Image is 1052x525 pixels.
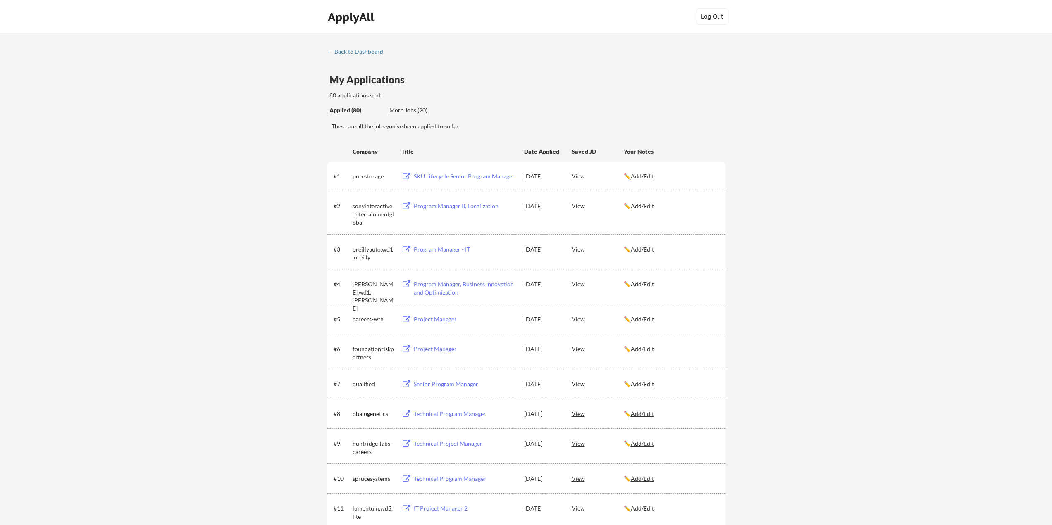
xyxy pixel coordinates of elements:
div: ✏️ [624,475,718,483]
div: [DATE] [524,410,561,418]
div: #6 [334,345,350,353]
div: #1 [334,172,350,181]
div: [DATE] [524,475,561,483]
div: Project Manager [414,345,516,353]
div: [DATE] [524,439,561,448]
div: [DATE] [524,172,561,181]
div: ← Back to Dashboard [327,49,389,55]
div: [DATE] [524,315,561,323]
u: Add/Edit [631,345,654,352]
div: View [572,198,624,213]
div: Company [353,147,394,156]
div: ✏️ [624,345,718,353]
div: Technical Program Manager [414,410,516,418]
div: [DATE] [524,202,561,210]
div: ApplyAll [328,10,377,24]
div: ✏️ [624,504,718,513]
div: Program Manager II, Localization [414,202,516,210]
div: View [572,471,624,486]
div: ✏️ [624,172,718,181]
div: Saved JD [572,144,624,159]
div: Title [401,147,516,156]
div: Project Manager [414,315,516,323]
div: View [572,341,624,356]
div: SKU Lifecycle Senior Program Manager [414,172,516,181]
div: Senior Program Manager [414,380,516,388]
u: Add/Edit [631,173,654,180]
div: #9 [334,439,350,448]
div: #7 [334,380,350,388]
div: View [572,376,624,391]
div: foundationriskpartners [353,345,394,361]
div: #11 [334,504,350,513]
div: 80 applications sent [329,91,489,100]
div: View [572,436,624,451]
div: #4 [334,280,350,288]
u: Add/Edit [631,380,654,387]
div: ✏️ [624,202,718,210]
div: View [572,276,624,291]
div: #5 [334,315,350,323]
div: lumentum.wd5.lite [353,504,394,520]
div: ✏️ [624,439,718,448]
u: Add/Edit [631,505,654,512]
div: View [572,169,624,183]
div: View [572,311,624,326]
div: View [572,406,624,421]
div: My Applications [329,75,411,85]
div: Program Manager - IT [414,245,516,254]
div: [DATE] [524,380,561,388]
div: ✏️ [624,315,718,323]
div: ✏️ [624,410,718,418]
div: #8 [334,410,350,418]
div: Your Notes [624,147,718,156]
a: ← Back to Dashboard [327,48,389,57]
u: Add/Edit [631,316,654,323]
u: Add/Edit [631,246,654,253]
button: Log Out [696,8,729,25]
div: Program Manager, Business Innovation and Optimization [414,280,516,296]
div: Technical Program Manager [414,475,516,483]
u: Add/Edit [631,440,654,447]
div: #3 [334,245,350,254]
div: [DATE] [524,245,561,254]
div: purestorage [353,172,394,181]
div: View [572,242,624,257]
div: qualified [353,380,394,388]
div: sonyinteractiveentertainmentglobal [353,202,394,226]
div: huntridge-labs-careers [353,439,394,456]
div: IT Project Manager 2 [414,504,516,513]
u: Add/Edit [631,410,654,417]
div: ✏️ [624,280,718,288]
div: [DATE] [524,280,561,288]
div: sprucesystems [353,475,394,483]
div: Date Applied [524,147,561,156]
u: Add/Edit [631,280,654,287]
div: [PERSON_NAME].wd1.[PERSON_NAME] [353,280,394,312]
div: oreillyauto.wd1.oreilly [353,245,394,261]
div: ✏️ [624,245,718,254]
div: These are all the jobs you've been applied to so far. [332,122,725,131]
div: View [572,501,624,515]
div: #2 [334,202,350,210]
div: Technical Project Manager [414,439,516,448]
div: #10 [334,475,350,483]
div: Applied (80) [329,106,383,114]
div: ✏️ [624,380,718,388]
u: Add/Edit [631,475,654,482]
div: More Jobs (20) [389,106,450,114]
div: careers-wth [353,315,394,323]
div: [DATE] [524,345,561,353]
div: These are job applications we think you'd be a good fit for, but couldn't apply you to automatica... [389,106,450,115]
div: [DATE] [524,504,561,513]
u: Add/Edit [631,202,654,209]
div: ohalogenetics [353,410,394,418]
div: These are all the jobs you've been applied to so far. [329,106,383,115]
